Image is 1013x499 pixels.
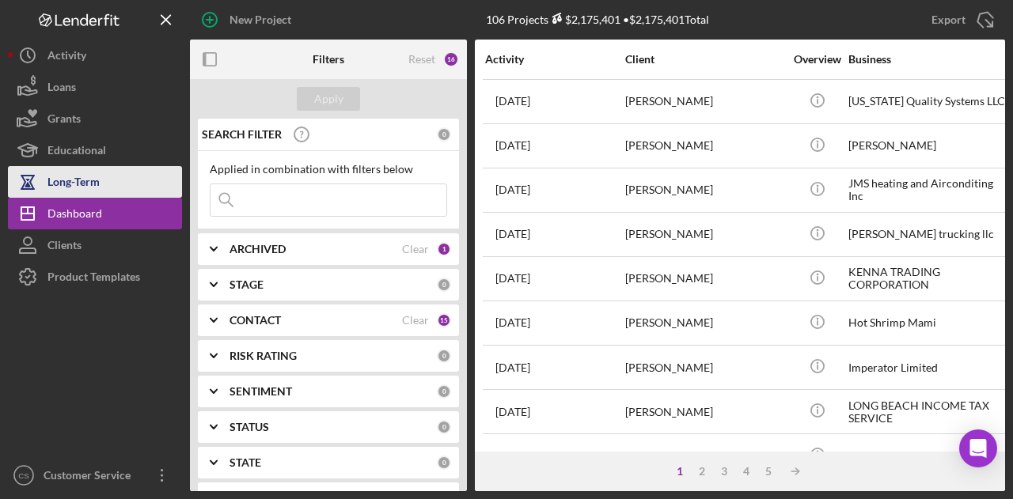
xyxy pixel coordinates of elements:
[230,385,292,398] b: SENTIMENT
[8,40,182,71] button: Activity
[230,243,286,255] b: ARCHIVED
[8,459,182,491] button: CSCustomer Service
[202,128,282,141] b: SEARCH FILTER
[916,4,1005,36] button: Export
[8,198,182,229] button: Dashboard
[848,302,1007,344] div: Hot Shrimp Mami
[8,71,182,103] button: Loans
[47,134,106,170] div: Educational
[625,125,783,167] div: [PERSON_NAME]
[495,316,530,329] time: 2025-08-29 21:00
[625,391,783,433] div: [PERSON_NAME]
[230,456,261,469] b: STATE
[757,465,780,478] div: 5
[959,429,997,467] div: Open Intercom Messenger
[625,214,783,255] div: [PERSON_NAME]
[437,349,451,363] div: 0
[8,103,182,134] button: Grants
[848,435,1007,477] div: Flat Black Art Supply Inc
[495,361,530,374] time: 2025-09-05 02:58
[625,258,783,300] div: [PERSON_NAME]
[625,435,783,477] div: [PERSON_NAME]
[848,346,1007,388] div: Imperator Limited
[625,346,783,388] div: [PERSON_NAME]
[210,163,447,176] div: Applied in combination with filters below
[47,103,81,138] div: Grants
[848,53,1007,66] div: Business
[486,13,709,26] div: 106 Projects • $2,175,401 Total
[47,166,100,202] div: Long-Term
[230,4,291,36] div: New Project
[47,71,76,107] div: Loans
[40,459,142,495] div: Customer Service
[495,95,530,108] time: 2025-09-07 01:28
[495,139,530,152] time: 2025-09-06 22:04
[691,465,713,478] div: 2
[402,243,429,255] div: Clear
[848,258,1007,300] div: KENNA TRADING CORPORATION
[625,302,783,344] div: [PERSON_NAME]
[931,4,966,36] div: Export
[190,4,307,36] button: New Project
[848,125,1007,167] div: [PERSON_NAME]
[8,261,182,293] button: Product Templates
[437,278,451,292] div: 0
[848,81,1007,123] div: [US_STATE] Quality Systems LLC
[47,198,102,233] div: Dashboard
[495,228,530,240] time: 2025-09-05 20:47
[47,40,86,75] div: Activity
[437,420,451,434] div: 0
[18,471,28,480] text: CS
[625,53,783,66] div: Client
[47,261,140,297] div: Product Templates
[495,450,530,463] time: 2025-08-28 19:02
[314,87,343,111] div: Apply
[8,229,182,261] button: Clients
[230,278,264,291] b: STAGE
[625,169,783,211] div: [PERSON_NAME]
[735,465,757,478] div: 4
[495,272,530,285] time: 2025-09-02 20:27
[485,53,624,66] div: Activity
[47,229,82,265] div: Clients
[408,53,435,66] div: Reset
[848,214,1007,255] div: [PERSON_NAME] trucking llc
[848,391,1007,433] div: LONG BEACH INCOME TAX SERVICE
[495,406,530,418] time: 2025-08-26 20:40
[669,465,691,478] div: 1
[230,314,281,327] b: CONTACT
[713,465,735,478] div: 3
[230,421,269,433] b: STATUS
[443,51,459,67] div: 16
[787,53,847,66] div: Overview
[8,166,182,198] button: Long-Term
[625,81,783,123] div: [PERSON_NAME]
[402,314,429,327] div: Clear
[230,350,297,362] b: RISK RATING
[437,313,451,327] div: 15
[437,242,451,256] div: 1
[437,456,451,470] div: 0
[297,87,360,111] button: Apply
[495,183,530,196] time: 2025-09-04 23:47
[848,169,1007,211] div: JMS heating and Airconditing Inc
[548,13,620,26] div: $2,175,401
[313,53,344,66] b: Filters
[8,134,182,166] button: Educational
[437,384,451,399] div: 0
[437,127,451,142] div: 0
